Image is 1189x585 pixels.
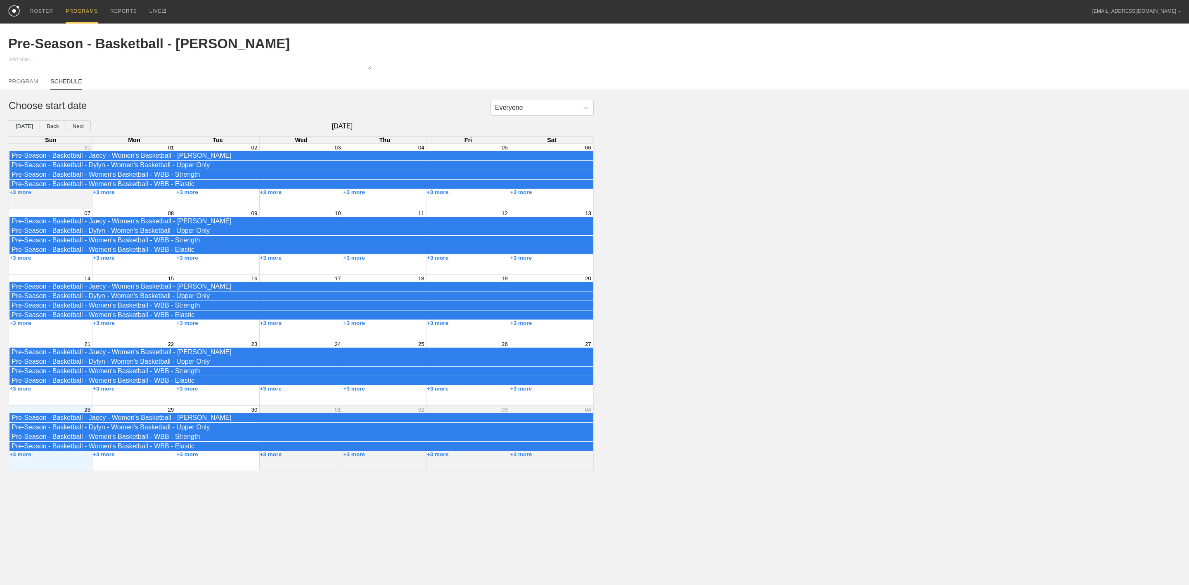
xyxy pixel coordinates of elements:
[168,144,174,151] button: 01
[12,180,591,188] div: Pre-Season - Basketball - Women's Basketball - WBB - Elastic
[176,255,198,261] button: +3 more
[418,341,424,347] button: 25
[9,320,31,326] button: +3 more
[12,358,591,365] div: Pre-Season - Basketball - Dylyn - Women's Basketball - Upper Only
[510,255,532,261] button: +3 more
[335,210,341,216] button: 10
[9,255,31,261] button: +3 more
[418,407,424,413] button: 02
[176,189,198,195] button: +3 more
[12,367,591,375] div: Pre-Season - Basketball - Women's Basketball - WBB - Strength
[1178,9,1181,14] div: ▼
[427,189,449,195] button: +3 more
[343,386,365,392] button: +3 more
[418,210,424,216] button: 11
[84,407,90,413] button: 28
[335,144,341,151] button: 03
[585,341,591,347] button: 27
[12,311,591,319] div: Pre-Season - Basketball - Women's Basketball - WBB - Elastic
[295,137,307,143] span: Wed
[9,189,31,195] button: +3 more
[12,218,591,225] div: Pre-Season - Basketball - Jaecy - Women's Basketball - Jaecy
[251,210,258,216] button: 09
[12,377,591,384] div: Pre-Season - Basketball - Women's Basketball - WBB - Elastic
[510,451,532,457] button: +3 more
[335,341,341,347] button: 24
[213,137,223,143] span: Tue
[93,255,115,261] button: +3 more
[12,302,591,309] div: Pre-Season - Basketball - Women's Basketball - WBB - Strength
[84,144,90,151] button: 31
[260,255,282,261] button: +3 more
[502,341,508,347] button: 26
[335,407,341,413] button: 01
[510,320,532,326] button: +3 more
[12,152,591,159] div: Pre-Season - Basketball - Jaecy - Women's Basketball - Jaecy
[12,424,591,431] div: Pre-Season - Basketball - Dylyn - Women's Basketball - Upper Only
[427,451,449,457] button: +3 more
[335,275,341,282] button: 17
[168,275,174,282] button: 15
[93,451,115,457] button: +3 more
[91,123,594,130] span: [DATE]
[502,275,508,282] button: 19
[84,210,90,216] button: 07
[343,451,365,457] button: +3 more
[8,5,20,17] img: logo
[12,348,591,356] div: Pre-Season - Basketball - Jaecy - Women's Basketball - Jaecy
[427,386,449,392] button: +3 more
[12,433,591,441] div: Pre-Season - Basketball - Women's Basketball - WBB - Strength
[84,341,90,347] button: 21
[93,189,115,195] button: +3 more
[1148,545,1189,585] iframe: Chat Widget
[9,451,31,457] button: +3 more
[510,386,532,392] button: +3 more
[168,210,174,216] button: 08
[502,210,508,216] button: 12
[427,255,449,261] button: +3 more
[585,275,591,282] button: 20
[260,189,282,195] button: +3 more
[12,292,591,300] div: Pre-Season - Basketball - Dylyn - Women's Basketball - Upper Only
[379,137,390,143] span: Thu
[251,407,258,413] button: 30
[12,246,591,253] div: Pre-Season - Basketball - Women's Basketball - WBB - Elastic
[464,137,472,143] span: Fri
[510,189,532,195] button: +3 more
[12,161,591,169] div: Pre-Season - Basketball - Dylyn - Women's Basketball - Upper Only
[128,137,140,143] span: Mon
[66,120,91,132] button: Next
[8,78,38,89] a: PROGRAM
[418,275,424,282] button: 18
[343,320,365,326] button: +3 more
[585,407,591,413] button: 04
[9,120,40,132] button: [DATE]
[50,78,82,90] a: SCHEDULE
[9,386,31,392] button: +3 more
[502,144,508,151] button: 05
[176,451,198,457] button: +3 more
[251,341,258,347] button: 23
[12,171,591,178] div: Pre-Season - Basketball - Women's Basketball - WBB - Strength
[495,104,523,111] div: Everyone
[176,320,198,326] button: +3 more
[260,451,282,457] button: +3 more
[12,414,591,422] div: Pre-Season - Basketball - Jaecy - Women's Basketball - Jaecy
[251,144,258,151] button: 02
[9,136,594,471] div: Month View
[93,386,115,392] button: +3 more
[12,237,591,244] div: Pre-Season - Basketball - Women's Basketball - WBB - Strength
[168,341,174,347] button: 22
[502,407,508,413] button: 03
[84,275,90,282] button: 14
[260,320,282,326] button: +3 more
[12,227,591,234] div: Pre-Season - Basketball - Dylyn - Women's Basketball - Upper Only
[585,144,591,151] button: 06
[547,137,556,143] span: Sat
[260,386,282,392] button: +3 more
[12,283,591,290] div: Pre-Season - Basketball - Jaecy - Women's Basketball - Jaecy
[585,210,591,216] button: 13
[251,275,258,282] button: 16
[45,137,56,143] span: Sun
[93,320,115,326] button: +3 more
